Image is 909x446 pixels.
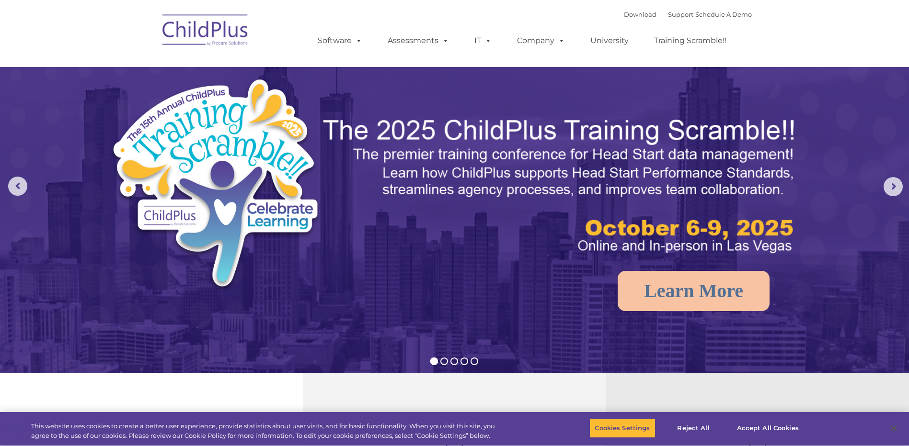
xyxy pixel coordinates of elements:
a: Training Scramble!! [644,31,736,50]
a: Schedule A Demo [695,11,752,18]
button: Reject All [664,418,724,438]
a: Software [308,31,372,50]
a: Support [668,11,693,18]
font: | [624,11,752,18]
a: Assessments [378,31,459,50]
a: University [581,31,638,50]
a: Download [624,11,656,18]
div: This website uses cookies to create a better user experience, provide statistics about user visit... [31,422,500,440]
button: Close [883,418,904,439]
a: Learn More [618,271,770,311]
a: IT [465,31,501,50]
button: Accept All Cookies [732,418,804,438]
a: Company [507,31,575,50]
button: Cookies Settings [589,418,655,438]
img: ChildPlus by Procare Solutions [158,8,253,56]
